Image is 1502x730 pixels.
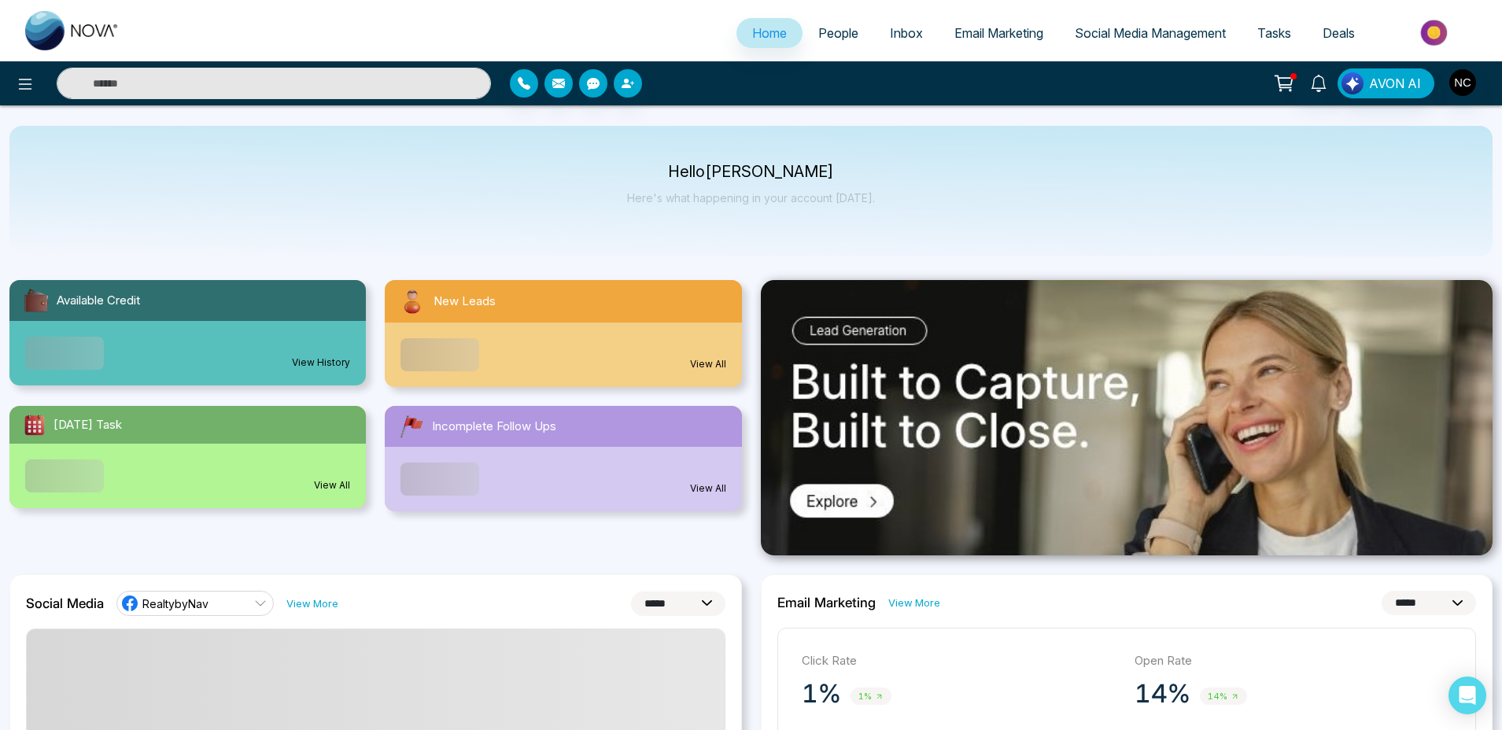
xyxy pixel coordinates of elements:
span: Email Marketing [954,25,1043,41]
button: AVON AI [1338,68,1434,98]
a: View All [690,357,726,371]
span: Social Media Management [1075,25,1226,41]
h2: Social Media [26,595,104,611]
a: People [803,18,874,48]
span: 1% [851,688,891,706]
span: People [818,25,858,41]
a: Incomplete Follow UpsView All [375,406,751,511]
a: New LeadsView All [375,280,751,387]
span: AVON AI [1369,74,1421,93]
span: Inbox [890,25,923,41]
span: Tasks [1257,25,1291,41]
a: View More [286,596,338,611]
span: New Leads [434,293,496,311]
a: View All [690,481,726,496]
span: 14% [1200,688,1247,706]
a: Inbox [874,18,939,48]
img: Market-place.gif [1378,15,1493,50]
img: Nova CRM Logo [25,11,120,50]
img: todayTask.svg [22,412,47,437]
img: newLeads.svg [397,286,427,316]
span: Available Credit [57,292,140,310]
p: Click Rate [802,652,1119,670]
a: Social Media Management [1059,18,1242,48]
p: 1% [802,678,841,710]
a: Email Marketing [939,18,1059,48]
span: Home [752,25,787,41]
a: Tasks [1242,18,1307,48]
img: availableCredit.svg [22,286,50,315]
div: Open Intercom Messenger [1448,677,1486,714]
a: Home [736,18,803,48]
a: View More [888,595,940,610]
h2: Email Marketing [777,595,876,610]
a: View History [292,356,350,370]
p: Here's what happening in your account [DATE]. [627,191,875,205]
span: RealtybyNav [142,596,209,611]
span: Deals [1323,25,1355,41]
span: [DATE] Task [54,416,122,434]
img: followUps.svg [397,412,426,441]
p: Hello [PERSON_NAME] [627,165,875,179]
p: 14% [1135,678,1190,710]
a: View All [314,478,350,492]
span: Incomplete Follow Ups [432,418,556,436]
img: User Avatar [1449,69,1476,96]
img: Lead Flow [1341,72,1364,94]
a: Deals [1307,18,1371,48]
img: . [761,280,1493,555]
p: Open Rate [1135,652,1452,670]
